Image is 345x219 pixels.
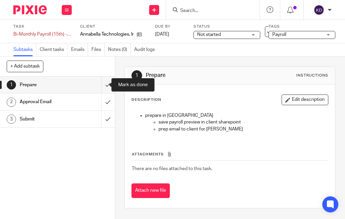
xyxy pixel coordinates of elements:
[296,73,328,78] div: Instructions
[155,24,185,29] label: Due by
[158,126,328,132] p: prep email to client for [PERSON_NAME]
[13,5,47,14] img: Pixie
[269,24,335,29] label: Tags
[13,24,72,29] label: Task
[131,70,142,81] div: 1
[314,5,324,15] img: svg%3E
[145,112,328,119] p: prepare in [GEOGRAPHIC_DATA]
[7,98,16,107] div: 2
[20,114,69,124] h1: Submit
[158,119,328,125] p: save payroll preview in client sharepoint
[132,152,164,156] span: Attachments
[80,31,133,38] p: Annabella Technologies, Inc.
[91,43,105,56] a: Files
[134,43,158,56] a: Audit logs
[7,61,43,72] button: + Add subtask
[132,166,212,171] span: There are no files attached to this task.
[20,80,69,90] h1: Prepare
[272,32,286,37] span: Payroll
[20,97,69,107] h1: Approval Email
[7,80,16,90] div: 1
[71,43,88,56] a: Emails
[108,43,131,56] a: Notes (0)
[197,32,221,37] span: Not started
[80,24,147,29] label: Client
[7,114,16,124] div: 3
[13,43,36,56] a: Subtasks
[155,32,169,37] span: [DATE]
[40,43,68,56] a: Client tasks
[180,8,240,14] input: Search
[194,24,260,29] label: Status
[131,97,161,103] p: Description
[146,72,244,79] h1: Prepare
[282,95,328,105] button: Edit description
[131,183,170,198] button: Attach new file
[13,31,72,38] div: Bi-Monthly Payroll (15th) - Vensure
